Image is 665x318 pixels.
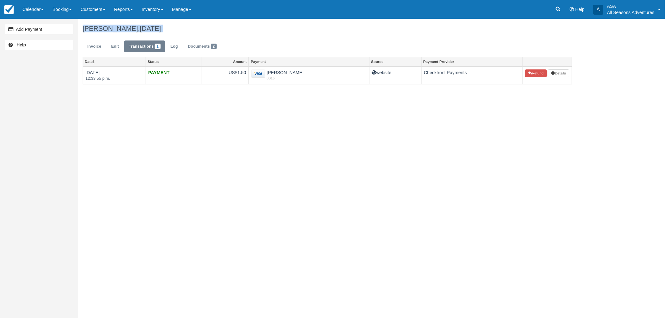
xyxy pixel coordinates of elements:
[211,44,217,49] span: 2
[146,57,201,66] a: Status
[83,40,106,53] a: Invoice
[183,40,221,53] a: Documents2
[369,57,421,66] a: Source
[5,40,73,50] a: Help
[249,67,369,84] td: [PERSON_NAME]
[124,40,165,53] a: Transactions1
[251,69,265,78] img: visa.png
[422,57,522,66] a: Payment Provider
[5,24,73,34] a: Add Payment
[4,5,14,14] img: checkfront-main-nav-mini-logo.png
[525,69,547,78] button: Refund
[201,57,249,66] a: Amount
[17,42,26,47] b: Help
[140,25,161,32] span: [DATE]
[607,3,654,9] p: ASA
[201,67,249,84] td: US$1.50
[251,76,366,81] em: 0016
[85,76,143,82] em: 12:33:55 p.m.
[249,57,369,66] a: Payment
[83,25,572,32] h1: [PERSON_NAME],
[83,57,146,66] a: Date
[83,67,146,84] td: [DATE]
[548,69,569,78] button: Details
[155,44,161,49] span: 1
[593,5,603,15] div: A
[369,67,421,84] td: website
[421,67,522,84] td: Checkfront Payments
[148,70,170,75] strong: PAYMENT
[107,40,123,53] a: Edit
[570,7,574,12] i: Help
[166,40,183,53] a: Log
[607,9,654,16] p: All Seasons Adventures
[575,7,585,12] span: Help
